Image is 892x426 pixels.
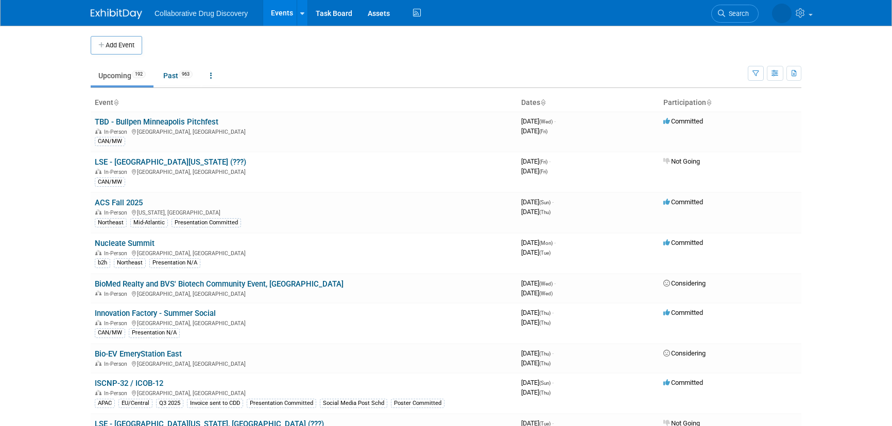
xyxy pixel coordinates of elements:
a: Search [711,5,759,23]
span: 963 [179,70,193,78]
img: In-Person Event [95,129,101,134]
div: [GEOGRAPHIC_DATA], [GEOGRAPHIC_DATA] [95,359,513,367]
img: In-Person Event [95,169,101,174]
span: - [549,157,551,165]
th: Participation [659,94,801,112]
span: In-Person [104,320,130,327]
div: [GEOGRAPHIC_DATA], [GEOGRAPHIC_DATA] [95,167,513,175]
a: ACS Fall 2025 [95,198,143,207]
span: - [552,198,554,206]
span: In-Person [104,250,130,257]
div: [GEOGRAPHIC_DATA], [GEOGRAPHIC_DATA] [95,388,513,397]
div: b2h [95,258,110,268]
span: Collaborative Drug Discovery [155,9,248,17]
span: Committed [663,239,703,246]
span: [DATE] [521,349,554,357]
span: (Wed) [539,119,553,125]
span: [DATE] [521,157,551,165]
span: Committed [663,379,703,386]
button: Add Event [91,36,142,55]
span: (Thu) [539,361,551,366]
span: Considering [663,279,706,287]
div: Poster Committed [391,399,444,408]
span: In-Person [104,129,130,135]
div: EU/Central [118,399,152,408]
img: In-Person Event [95,250,101,255]
a: Innovation Factory - Summer Social [95,309,216,318]
span: [DATE] [521,239,556,246]
a: Sort by Participation Type [706,98,711,106]
th: Dates [517,94,659,112]
div: CAN/MW [95,137,125,146]
span: - [552,309,554,316]
span: (Thu) [539,320,551,326]
div: APAC [95,399,115,408]
span: [DATE] [521,248,551,256]
div: Presentation N/A [129,328,180,338]
span: - [554,117,556,125]
span: [DATE] [521,208,551,216]
span: (Fri) [539,159,547,165]
div: CAN/MW [95,328,125,338]
span: (Wed) [539,281,553,287]
span: [DATE] [521,289,553,297]
span: [DATE] [521,167,547,175]
span: (Thu) [539,390,551,396]
a: Nucleate Summit [95,239,155,248]
th: Event [91,94,517,112]
span: (Tue) [539,250,551,256]
div: [GEOGRAPHIC_DATA], [GEOGRAPHIC_DATA] [95,127,513,135]
span: (Fri) [539,129,547,134]
span: - [554,279,556,287]
img: In-Person Event [95,320,101,325]
div: [GEOGRAPHIC_DATA], [GEOGRAPHIC_DATA] [95,318,513,327]
span: - [552,349,554,357]
a: Sort by Start Date [540,98,545,106]
a: Sort by Event Name [113,98,118,106]
div: Presentation Committed [171,218,241,227]
span: (Thu) [539,209,551,215]
span: In-Person [104,390,130,397]
span: (Sun) [539,200,551,205]
a: Past963 [156,66,200,85]
div: Presentation Committed [247,399,316,408]
span: (Sun) [539,380,551,386]
a: LSE - [GEOGRAPHIC_DATA][US_STATE] (???) [95,157,246,167]
div: Q3 2025 [156,399,183,408]
span: - [554,239,556,246]
span: 192 [132,70,146,78]
span: [DATE] [521,318,551,326]
img: In-Person Event [95,390,101,395]
span: [DATE] [521,309,554,316]
span: Committed [663,198,703,206]
a: ISCNP-32 / ICOB-12 [95,379,163,388]
span: [DATE] [521,279,556,287]
a: BioMed Realty and BVS' Biotech Community Event, [GEOGRAPHIC_DATA] [95,279,344,289]
div: Mid-Atlantic [130,218,168,227]
span: In-Person [104,291,130,297]
span: [DATE] [521,379,554,386]
div: Northeast [114,258,146,268]
span: (Thu) [539,351,551,357]
img: Mel Berg [772,4,792,23]
span: In-Person [104,209,130,216]
a: TBD - Bullpen Minneapolis Pitchfest [95,117,218,127]
span: Committed [663,117,703,125]
span: [DATE] [521,388,551,396]
div: [GEOGRAPHIC_DATA], [GEOGRAPHIC_DATA] [95,289,513,297]
a: Upcoming192 [91,66,153,85]
div: Presentation N/A [149,258,200,268]
span: [DATE] [521,359,551,367]
span: (Wed) [539,291,553,296]
div: [US_STATE], [GEOGRAPHIC_DATA] [95,208,513,216]
img: In-Person Event [95,209,101,215]
span: [DATE] [521,198,554,206]
span: In-Person [104,361,130,367]
span: In-Person [104,169,130,175]
div: Invoice sent to CDD [187,399,243,408]
span: (Fri) [539,169,547,174]
img: In-Person Event [95,361,101,366]
div: [GEOGRAPHIC_DATA], [GEOGRAPHIC_DATA] [95,248,513,257]
a: Bio-EV EmeryStation East [95,349,182,359]
span: [DATE] [521,127,547,135]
